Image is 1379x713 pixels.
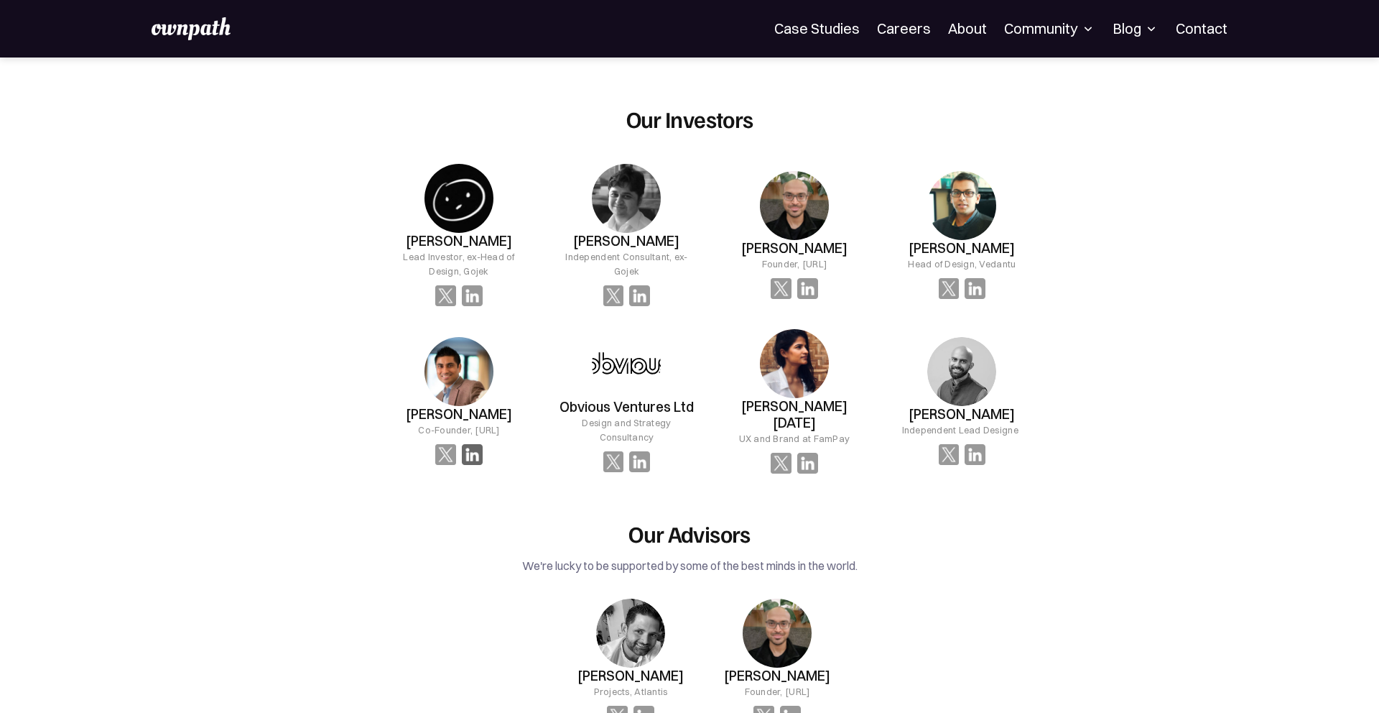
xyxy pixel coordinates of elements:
[1176,20,1227,37] a: Contact
[909,240,1015,257] h3: [PERSON_NAME]
[554,249,699,278] div: Independent Consultant, ex-Gojek
[560,399,694,415] h3: Obvious Ventures Ltd
[577,668,684,684] h3: [PERSON_NAME]
[762,257,827,271] div: Founder, [URL]
[406,406,512,423] h3: [PERSON_NAME]
[406,233,512,249] h3: [PERSON_NAME]
[724,668,830,684] h3: [PERSON_NAME]
[554,415,699,444] div: Design and Strategy Consultancy
[774,20,860,37] a: Case Studies
[877,20,931,37] a: Careers
[573,233,679,249] h3: [PERSON_NAME]
[626,105,753,132] h2: Our Investors
[741,240,848,257] h3: [PERSON_NAME]
[1113,20,1159,37] div: Blog
[722,398,866,431] h3: [PERSON_NAME][DATE]
[594,684,668,699] div: Projects, Atlantis
[909,406,1015,423] h3: [PERSON_NAME]
[739,431,850,446] div: UX and Brand at FamPay
[1004,20,1095,37] div: Community
[386,249,531,278] div: Lead Investor, ex-Head of Design, Gojek
[361,556,1018,576] div: We're lucky to be supported by some of the best minds in the world.
[902,423,1022,437] div: Independent Lead Designer
[948,20,987,37] a: About
[361,520,1018,547] h2: Our Advisors
[418,423,499,437] div: Co-Founder, [URL]
[745,684,810,699] div: Founder, [URL]
[908,257,1016,271] div: Head of Design, Vedantu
